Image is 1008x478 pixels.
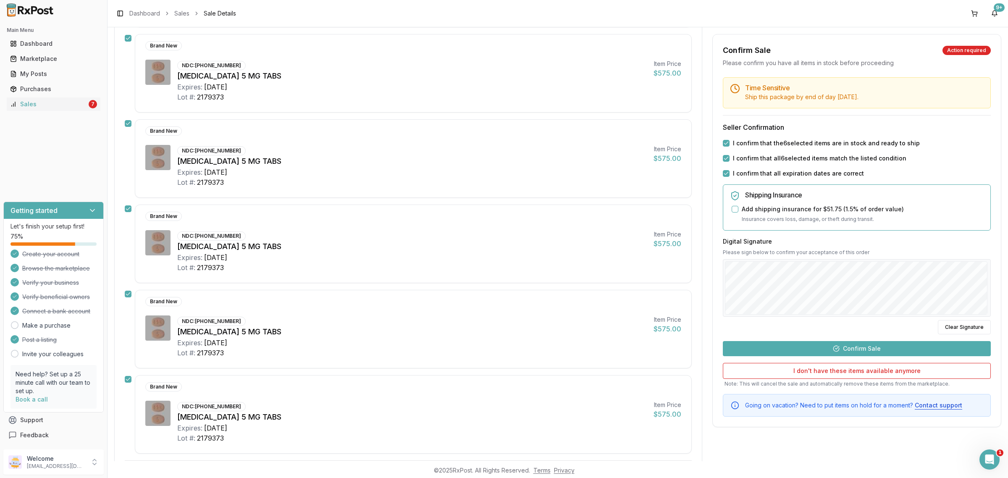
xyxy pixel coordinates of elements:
[723,249,991,256] p: Please sign below to confirm your acceptance of this order
[10,232,23,241] span: 75 %
[22,264,90,273] span: Browse the marketplace
[129,9,160,18] a: Dashboard
[177,146,246,155] div: NDC: [PHONE_NUMBER]
[654,68,681,78] div: $575.00
[145,297,182,306] div: Brand New
[723,237,991,246] h3: Digital Signature
[145,212,182,221] div: Brand New
[3,428,104,443] button: Feedback
[145,315,171,341] img: Eliquis 5 MG TABS
[8,455,22,469] img: User avatar
[654,324,681,334] div: $575.00
[20,431,49,439] span: Feedback
[177,231,246,241] div: NDC: [PHONE_NUMBER]
[204,338,227,348] div: [DATE]
[145,145,171,170] img: Eliquis 5 MG TABS
[723,341,991,356] button: Confirm Sale
[204,9,236,18] span: Sale Details
[10,39,97,48] div: Dashboard
[197,263,224,273] div: 2179373
[204,252,227,263] div: [DATE]
[654,315,681,324] div: Item Price
[89,100,97,108] div: 7
[145,401,171,426] img: Eliquis 5 MG TABS
[3,3,57,17] img: RxPost Logo
[22,293,90,301] span: Verify beneficial owners
[654,230,681,239] div: Item Price
[10,205,58,215] h3: Getting started
[654,145,681,153] div: Item Price
[197,348,224,358] div: 2179373
[177,155,647,167] div: [MEDICAL_DATA] 5 MG TABS
[22,321,71,330] a: Make a purchase
[145,60,171,85] img: Eliquis 5 MG TABS
[22,336,57,344] span: Post a listing
[723,363,991,379] button: I don't have these items available anymore
[7,27,100,34] h2: Main Menu
[177,423,202,433] div: Expires:
[997,449,1003,456] span: 1
[723,45,771,56] div: Confirm Sale
[177,92,195,102] div: Lot #:
[10,55,97,63] div: Marketplace
[145,41,182,50] div: Brand New
[197,177,224,187] div: 2179373
[27,463,85,470] p: [EMAIL_ADDRESS][DOMAIN_NAME]
[177,177,195,187] div: Lot #:
[3,37,104,50] button: Dashboard
[742,205,904,213] label: Add shipping insurance for $51.75 ( 1.5 % of order value)
[988,7,1001,20] button: 9+
[10,70,97,78] div: My Posts
[3,67,104,81] button: My Posts
[723,381,991,387] p: Note: This will cancel the sale and automatically remove these items from the marketplace.
[3,412,104,428] button: Support
[129,9,236,18] nav: breadcrumb
[745,93,858,100] span: Ship this package by end of day [DATE] .
[979,449,1000,470] iframe: Intercom live chat
[177,317,246,326] div: NDC: [PHONE_NUMBER]
[27,454,85,463] p: Welcome
[7,66,100,81] a: My Posts
[177,82,202,92] div: Expires:
[654,60,681,68] div: Item Price
[994,3,1005,12] div: 9+
[174,9,189,18] a: Sales
[177,338,202,348] div: Expires:
[654,239,681,249] div: $575.00
[733,154,906,163] label: I confirm that all 6 selected items match the listed condition
[3,52,104,66] button: Marketplace
[3,82,104,96] button: Purchases
[745,401,984,410] div: Going on vacation? Need to put items on hold for a moment?
[177,61,246,70] div: NDC: [PHONE_NUMBER]
[654,401,681,409] div: Item Price
[145,126,182,136] div: Brand New
[177,167,202,177] div: Expires:
[733,139,920,147] label: I confirm that the 6 selected items are in stock and ready to ship
[16,370,92,395] p: Need help? Set up a 25 minute call with our team to set up.
[942,46,991,55] div: Action required
[22,307,90,315] span: Connect a bank account
[177,263,195,273] div: Lot #:
[16,396,48,403] a: Book a call
[177,326,647,338] div: [MEDICAL_DATA] 5 MG TABS
[204,167,227,177] div: [DATE]
[177,348,195,358] div: Lot #:
[938,320,991,334] button: Clear Signature
[7,36,100,51] a: Dashboard
[145,230,171,255] img: Eliquis 5 MG TABS
[915,401,962,410] button: Contact support
[7,97,100,112] a: Sales7
[10,85,97,93] div: Purchases
[554,467,575,474] a: Privacy
[22,350,84,358] a: Invite your colleagues
[177,411,647,423] div: [MEDICAL_DATA] 5 MG TABS
[654,409,681,419] div: $575.00
[177,402,246,411] div: NDC: [PHONE_NUMBER]
[7,81,100,97] a: Purchases
[204,82,227,92] div: [DATE]
[7,51,100,66] a: Marketplace
[723,59,991,67] div: Please confirm you have all items in stock before proceeding
[22,250,79,258] span: Create your account
[177,433,195,443] div: Lot #:
[22,278,79,287] span: Verify your business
